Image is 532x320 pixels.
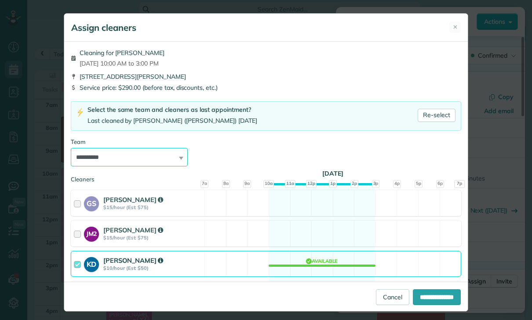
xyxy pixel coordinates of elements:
strong: $10/hour (Est: $50) [103,265,202,271]
strong: [PERSON_NAME] [103,195,163,204]
strong: JM2 [84,227,99,239]
img: lightning-bolt-icon-94e5364df696ac2de96d3a42b8a9ff6ba979493684c50e6bbbcda72601fa0d29.png [77,108,84,117]
a: Cancel [376,289,409,305]
span: [DATE] 10:00 AM to 3:00 PM [80,59,164,68]
strong: $15/hour (Est: $75) [103,204,202,210]
div: Service price: $290.00 (before tax, discounts, etc.) [71,83,461,92]
span: ✕ [453,23,458,31]
strong: $15/hour (Est: $75) [103,235,202,241]
strong: KD [84,257,99,269]
strong: GS [84,196,99,209]
div: Team [71,138,461,146]
strong: [PERSON_NAME] [103,226,163,234]
div: Last cleaned by [PERSON_NAME] ([PERSON_NAME]) [DATE] [87,116,257,125]
strong: [PERSON_NAME] [103,256,163,265]
span: Cleaning for [PERSON_NAME] [80,48,164,57]
div: Cleaners [71,175,461,178]
a: Re-select [418,109,455,122]
div: [STREET_ADDRESS][PERSON_NAME] [71,72,461,81]
h5: Assign cleaners [71,22,136,34]
div: Select the same team and cleaners as last appointment? [87,105,257,114]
